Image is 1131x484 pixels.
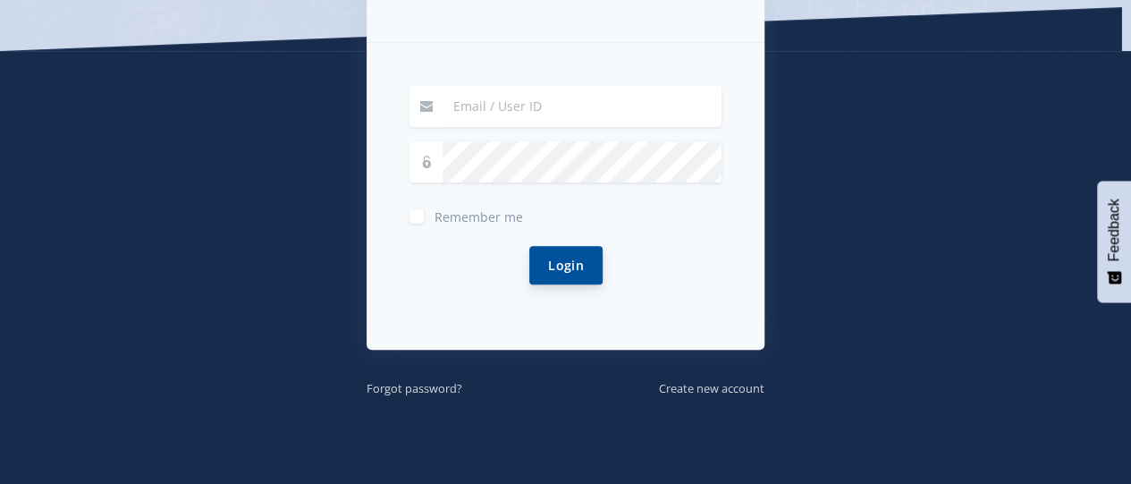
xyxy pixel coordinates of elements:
[367,380,462,396] small: Forgot password?
[659,380,764,396] small: Create new account
[367,378,462,397] a: Forgot password?
[435,208,523,225] span: Remember me
[1097,181,1131,302] button: Feedback - Show survey
[529,246,603,284] button: Login
[659,378,764,397] a: Create new account
[1106,199,1122,261] span: Feedback
[443,86,722,127] input: Email / User ID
